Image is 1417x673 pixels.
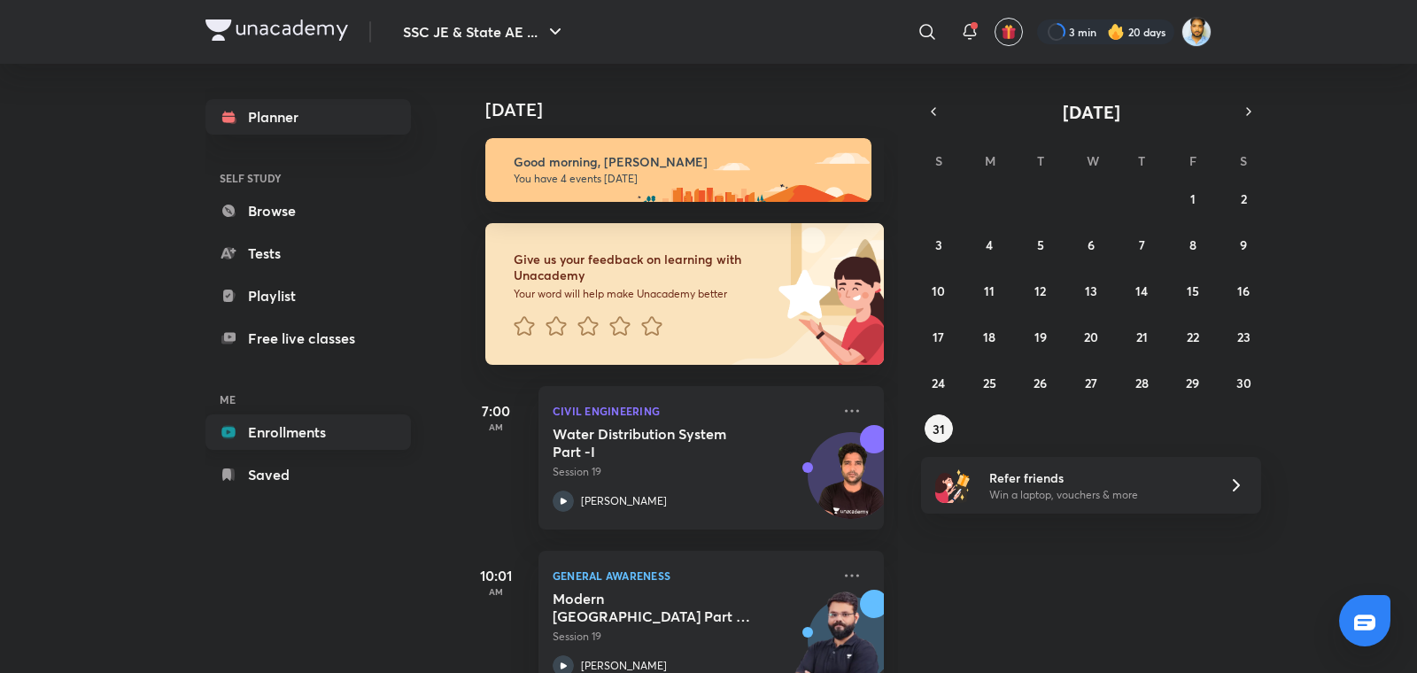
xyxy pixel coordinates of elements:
[1179,184,1207,213] button: August 1, 2025
[1085,375,1097,391] abbr: August 27, 2025
[983,375,996,391] abbr: August 25, 2025
[1240,152,1247,169] abbr: Saturday
[1139,236,1145,253] abbr: August 7, 2025
[718,223,884,365] img: feedback_image
[983,329,995,345] abbr: August 18, 2025
[975,276,1003,305] button: August 11, 2025
[932,375,945,391] abbr: August 24, 2025
[1085,282,1097,299] abbr: August 13, 2025
[1037,152,1044,169] abbr: Tuesday
[1240,236,1247,253] abbr: August 9, 2025
[925,322,953,351] button: August 17, 2025
[935,152,942,169] abbr: Sunday
[1229,184,1258,213] button: August 2, 2025
[1026,322,1055,351] button: August 19, 2025
[1241,190,1247,207] abbr: August 2, 2025
[553,629,831,645] p: Session 19
[205,457,411,492] a: Saved
[461,586,531,597] p: AM
[1135,282,1148,299] abbr: August 14, 2025
[1127,276,1156,305] button: August 14, 2025
[1077,230,1105,259] button: August 6, 2025
[1237,329,1251,345] abbr: August 23, 2025
[1187,329,1199,345] abbr: August 22, 2025
[995,18,1023,46] button: avatar
[935,236,942,253] abbr: August 3, 2025
[514,251,772,283] h6: Give us your feedback on learning with Unacademy
[1179,230,1207,259] button: August 8, 2025
[553,464,831,480] p: Session 19
[1237,282,1250,299] abbr: August 16, 2025
[1229,322,1258,351] button: August 23, 2025
[1107,23,1125,41] img: streak
[514,172,856,186] p: You have 4 events [DATE]
[985,152,995,169] abbr: Monday
[1026,276,1055,305] button: August 12, 2025
[205,99,411,135] a: Planner
[932,282,945,299] abbr: August 10, 2025
[1236,375,1251,391] abbr: August 30, 2025
[205,278,411,313] a: Playlist
[485,99,902,120] h4: [DATE]
[1127,230,1156,259] button: August 7, 2025
[1034,375,1047,391] abbr: August 26, 2025
[935,468,971,503] img: referral
[925,414,953,443] button: August 31, 2025
[553,400,831,422] p: Civil Engineering
[975,230,1003,259] button: August 4, 2025
[392,14,577,50] button: SSC JE & State AE ...
[925,368,953,397] button: August 24, 2025
[205,384,411,414] h6: ME
[1034,282,1046,299] abbr: August 12, 2025
[1179,368,1207,397] button: August 29, 2025
[989,487,1207,503] p: Win a laptop, vouchers & more
[925,230,953,259] button: August 3, 2025
[933,421,945,437] abbr: August 31, 2025
[1127,322,1156,351] button: August 21, 2025
[1189,236,1196,253] abbr: August 8, 2025
[205,19,348,45] a: Company Logo
[1001,24,1017,40] img: avatar
[946,99,1236,124] button: [DATE]
[205,19,348,41] img: Company Logo
[1026,230,1055,259] button: August 5, 2025
[461,565,531,586] h5: 10:01
[205,193,411,228] a: Browse
[1136,329,1148,345] abbr: August 21, 2025
[1179,276,1207,305] button: August 15, 2025
[1088,236,1095,253] abbr: August 6, 2025
[975,322,1003,351] button: August 18, 2025
[485,138,871,202] img: morning
[1063,100,1120,124] span: [DATE]
[461,400,531,422] h5: 7:00
[205,321,411,356] a: Free live classes
[514,154,856,170] h6: Good morning, [PERSON_NAME]
[1181,17,1212,47] img: Kunal Pradeep
[205,236,411,271] a: Tests
[1077,276,1105,305] button: August 13, 2025
[933,329,944,345] abbr: August 17, 2025
[1135,375,1149,391] abbr: August 28, 2025
[925,276,953,305] button: August 10, 2025
[553,565,831,586] p: General Awareness
[205,414,411,450] a: Enrollments
[1229,368,1258,397] button: August 30, 2025
[461,422,531,432] p: AM
[975,368,1003,397] button: August 25, 2025
[1186,375,1199,391] abbr: August 29, 2025
[553,590,773,625] h5: Modern India Part - VIII
[581,493,667,509] p: [PERSON_NAME]
[1034,329,1047,345] abbr: August 19, 2025
[1087,152,1099,169] abbr: Wednesday
[1187,282,1199,299] abbr: August 15, 2025
[1084,329,1098,345] abbr: August 20, 2025
[553,425,773,460] h5: Water Distribution System Part -I
[1077,322,1105,351] button: August 20, 2025
[989,468,1207,487] h6: Refer friends
[1229,276,1258,305] button: August 16, 2025
[1179,322,1207,351] button: August 22, 2025
[1026,368,1055,397] button: August 26, 2025
[986,236,993,253] abbr: August 4, 2025
[514,287,772,301] p: Your word will help make Unacademy better
[1127,368,1156,397] button: August 28, 2025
